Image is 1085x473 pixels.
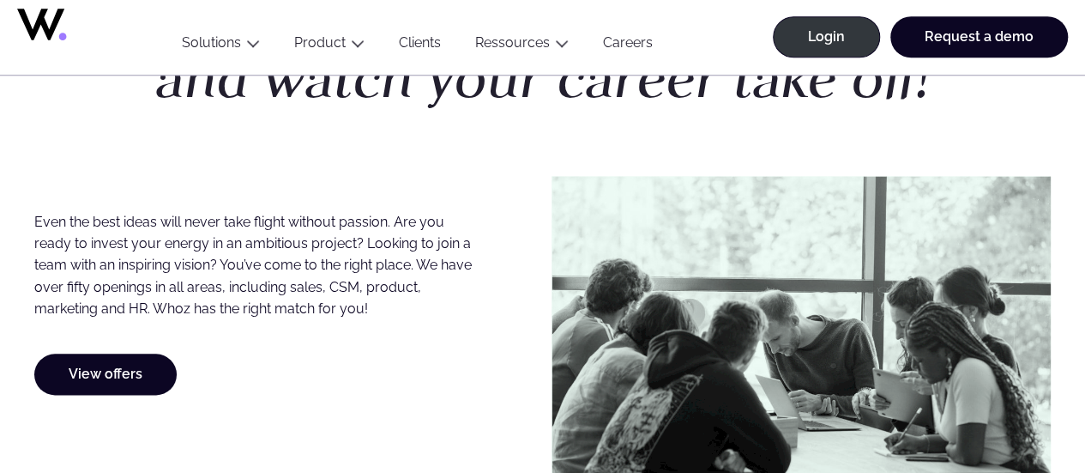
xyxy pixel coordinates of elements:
button: Product [277,34,382,58]
button: Solutions [165,34,277,58]
a: Product [294,34,346,51]
iframe: Chatbot [972,360,1061,449]
a: Clients [382,34,458,58]
a: View offers [34,354,177,395]
button: Ressources [458,34,586,58]
a: Careers [586,34,670,58]
em: and watch your career take off! [156,44,930,113]
p: Even the best ideas will never take flight without passion. Are you ready to invest your energy i... [34,211,484,319]
a: Request a demo [890,16,1068,58]
a: Login [773,16,880,58]
a: Ressources [475,34,550,51]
